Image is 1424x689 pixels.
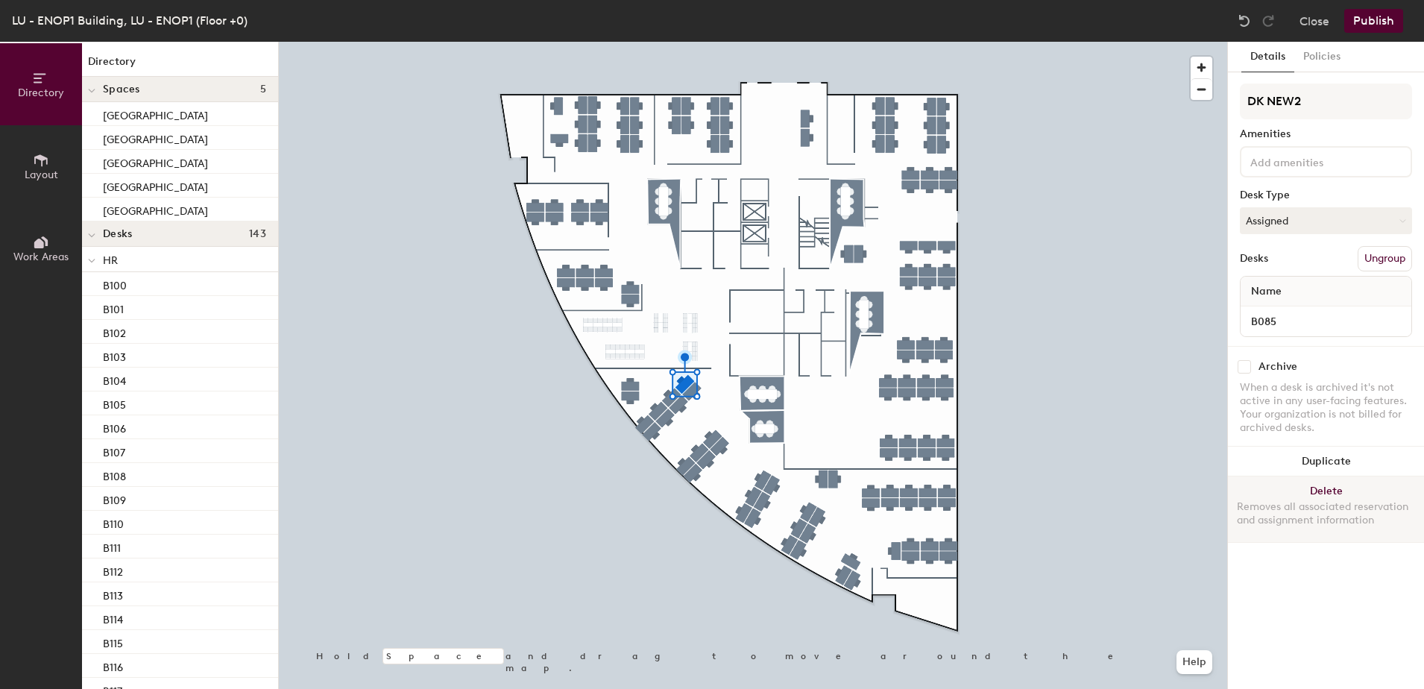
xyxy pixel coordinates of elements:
[12,11,248,30] div: LU - ENOP1 Building, LU - ENOP1 (Floor +0)
[103,609,123,626] p: B114
[1294,42,1349,72] button: Policies
[1237,13,1252,28] img: Undo
[103,561,123,579] p: B112
[103,347,126,364] p: B103
[1344,9,1403,33] button: Publish
[103,490,126,507] p: B109
[1237,500,1415,527] div: Removes all associated reservation and assignment information
[1244,311,1408,332] input: Unnamed desk
[103,84,140,95] span: Spaces
[103,177,208,194] p: [GEOGRAPHIC_DATA]
[103,585,123,603] p: B113
[103,394,126,412] p: B105
[103,275,127,292] p: B100
[103,633,123,650] p: B115
[1299,9,1329,33] button: Close
[18,86,64,99] span: Directory
[1247,152,1382,170] input: Add amenities
[13,251,69,263] span: Work Areas
[103,323,126,340] p: B102
[103,514,124,531] p: B110
[1240,189,1412,201] div: Desk Type
[103,254,118,267] span: HR
[103,442,125,459] p: B107
[1240,128,1412,140] div: Amenities
[103,105,208,122] p: [GEOGRAPHIC_DATA]
[1358,246,1412,271] button: Ungroup
[1176,650,1212,674] button: Help
[1241,42,1294,72] button: Details
[25,169,58,181] span: Layout
[103,657,123,674] p: B116
[103,153,208,170] p: [GEOGRAPHIC_DATA]
[1244,278,1289,305] span: Name
[82,54,278,77] h1: Directory
[103,371,126,388] p: B104
[103,228,132,240] span: Desks
[1240,381,1412,435] div: When a desk is archived it's not active in any user-facing features. Your organization is not bil...
[103,538,121,555] p: B111
[103,201,208,218] p: [GEOGRAPHIC_DATA]
[1261,13,1276,28] img: Redo
[103,418,126,435] p: B106
[1228,447,1424,476] button: Duplicate
[103,466,126,483] p: B108
[1228,476,1424,542] button: DeleteRemoves all associated reservation and assignment information
[260,84,266,95] span: 5
[1240,207,1412,234] button: Assigned
[103,129,208,146] p: [GEOGRAPHIC_DATA]
[103,299,124,316] p: B101
[1240,253,1268,265] div: Desks
[1258,361,1297,373] div: Archive
[249,228,266,240] span: 143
